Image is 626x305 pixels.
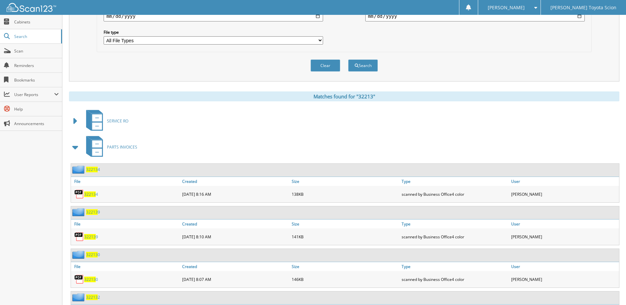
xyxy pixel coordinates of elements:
img: folder2.png [72,208,86,216]
span: Cabinets [14,19,59,25]
a: User [510,177,619,186]
img: PDF.png [74,232,84,242]
span: SERVICE RO [107,118,128,124]
div: [PERSON_NAME] [510,230,619,243]
span: 32213 [84,191,96,197]
a: File [71,220,181,228]
button: Clear [311,59,340,72]
div: scanned by Business Office4 color [400,273,510,286]
div: 138KB [290,187,400,201]
img: folder2.png [72,293,86,301]
a: PARTS INVOICES [82,134,137,160]
div: [DATE] 8:16 AM [181,187,290,201]
span: Scan [14,48,59,54]
a: 322139 [84,234,98,240]
span: Announcements [14,121,59,126]
img: folder2.png [72,165,86,174]
a: File [71,177,181,186]
a: Type [400,262,510,271]
span: 32213 [84,277,96,282]
div: Matches found for "32213" [69,91,619,101]
a: 322139 [86,209,100,215]
span: Search [14,34,58,39]
span: Bookmarks [14,77,59,83]
a: User [510,262,619,271]
a: 322134 [86,167,100,172]
a: User [510,220,619,228]
a: Type [400,220,510,228]
a: SERVICE RO [82,108,128,134]
span: Reminders [14,63,59,68]
button: Search [348,59,378,72]
div: [DATE] 8:10 AM [181,230,290,243]
a: Created [181,177,290,186]
div: [PERSON_NAME] [510,273,619,286]
div: scanned by Business Office4 color [400,187,510,201]
a: Type [400,177,510,186]
span: 32213 [86,252,98,257]
span: 32213 [86,209,98,215]
img: PDF.png [74,189,84,199]
div: [DATE] 8:07 AM [181,273,290,286]
a: 322130 [86,252,100,257]
span: 32213 [86,294,98,300]
div: [PERSON_NAME] [510,187,619,201]
a: 322130 [84,277,98,282]
div: 141KB [290,230,400,243]
iframe: Chat Widget [593,273,626,305]
a: 322132 [86,294,100,300]
input: end [365,11,585,21]
a: File [71,262,181,271]
a: Created [181,220,290,228]
img: PDF.png [74,274,84,284]
span: User Reports [14,92,54,97]
div: 146KB [290,273,400,286]
a: Size [290,220,400,228]
span: [PERSON_NAME] [488,6,525,10]
img: scan123-logo-white.svg [7,3,56,12]
img: folder2.png [72,251,86,259]
a: Created [181,262,290,271]
div: scanned by Business Office4 color [400,230,510,243]
span: PARTS INVOICES [107,144,137,150]
span: [PERSON_NAME] Toyota Scion [550,6,616,10]
span: Help [14,106,59,112]
input: start [104,11,323,21]
a: Size [290,262,400,271]
a: Size [290,177,400,186]
span: 32213 [84,234,96,240]
span: 32213 [86,167,98,172]
a: 322134 [84,191,98,197]
label: File type [104,29,323,35]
